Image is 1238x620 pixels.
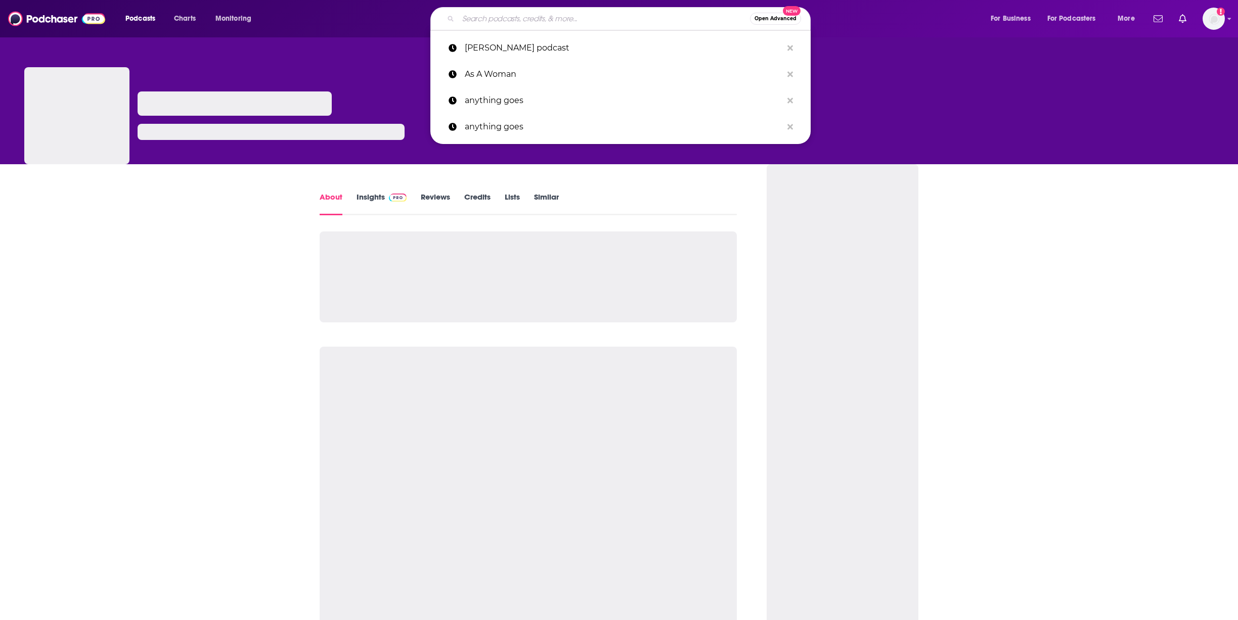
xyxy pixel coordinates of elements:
[465,35,782,61] p: mel robbins podcast
[465,114,782,140] p: anything goes
[1217,8,1225,16] svg: Add a profile image
[505,192,520,215] a: Lists
[320,192,342,215] a: About
[1203,8,1225,30] button: Show profile menu
[1175,10,1190,27] a: Show notifications dropdown
[430,61,811,87] a: As A Woman
[167,11,202,27] a: Charts
[458,11,750,27] input: Search podcasts, credits, & more...
[465,87,782,114] p: anything goes
[1111,11,1147,27] button: open menu
[430,87,811,114] a: anything goes
[534,192,559,215] a: Similar
[1203,8,1225,30] span: Logged in as kbastian
[430,35,811,61] a: [PERSON_NAME] podcast
[750,13,801,25] button: Open AdvancedNew
[389,194,407,202] img: Podchaser Pro
[465,61,782,87] p: As A Woman
[1041,11,1111,27] button: open menu
[1047,12,1096,26] span: For Podcasters
[991,12,1031,26] span: For Business
[125,12,155,26] span: Podcasts
[208,11,264,27] button: open menu
[1203,8,1225,30] img: User Profile
[464,192,491,215] a: Credits
[421,192,450,215] a: Reviews
[1118,12,1135,26] span: More
[118,11,168,27] button: open menu
[984,11,1043,27] button: open menu
[755,16,797,21] span: Open Advanced
[430,114,811,140] a: anything goes
[174,12,196,26] span: Charts
[783,6,801,16] span: New
[8,9,105,28] img: Podchaser - Follow, Share and Rate Podcasts
[440,7,820,30] div: Search podcasts, credits, & more...
[1149,10,1167,27] a: Show notifications dropdown
[357,192,407,215] a: InsightsPodchaser Pro
[215,12,251,26] span: Monitoring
